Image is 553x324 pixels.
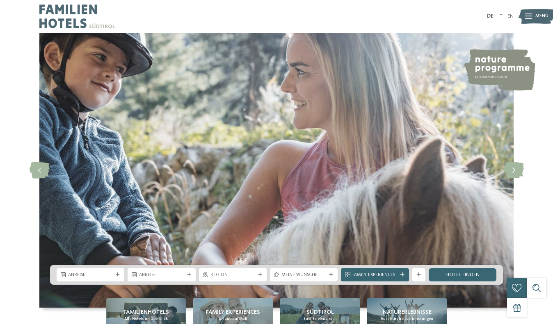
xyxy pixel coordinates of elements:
span: Menü [535,13,548,20]
a: DE [487,14,494,19]
span: Südtirol [306,308,334,316]
span: Region [210,272,255,279]
a: EN [507,14,514,19]
a: IT [498,14,503,19]
span: Family Experiences [352,272,397,279]
img: Familienhotels Südtirol: The happy family places [39,33,514,308]
span: Eure Kindheitserinnerungen [381,316,433,322]
span: Family Experiences [206,308,260,316]
span: Abreise [139,272,184,279]
span: Familienhotels [123,308,169,316]
span: Naturerlebnisse [383,308,432,316]
span: Meine Wünsche [281,272,326,279]
span: Alle Hotels im Überblick [124,316,168,322]
span: Anreise [68,272,113,279]
span: Urlaub auf Maß [219,316,247,322]
span: Euer Erlebnisreich [304,316,337,322]
img: nature programme by Familienhotels Südtirol [463,49,535,91]
a: Hotel finden [429,268,496,281]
